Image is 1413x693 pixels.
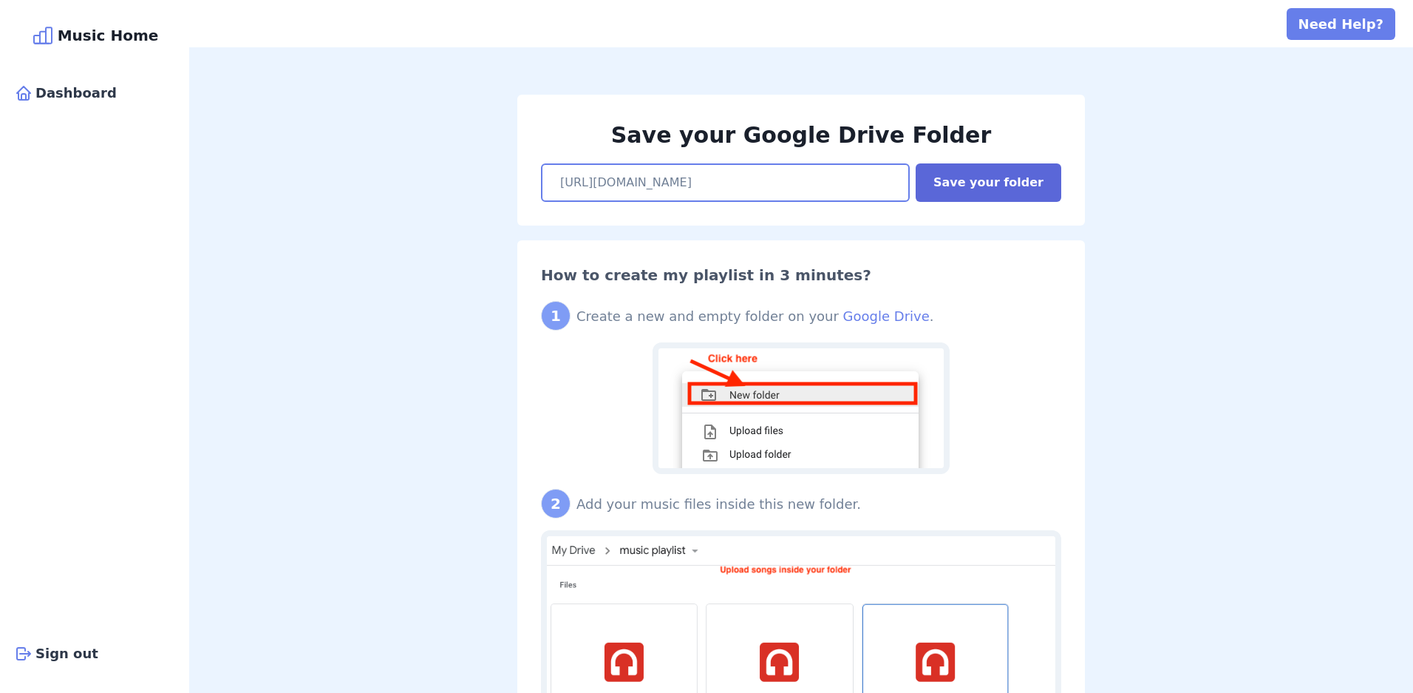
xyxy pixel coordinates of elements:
[541,301,571,331] div: 1
[541,163,910,202] input: Add your Google Drive Music folder here
[1287,8,1395,40] button: Need Help?
[916,163,1061,202] button: Save your folder
[541,489,571,518] div: 2
[541,118,1061,152] h1: Save your Google Drive Folder
[9,24,180,47] div: Music Home
[843,308,930,324] a: Google Drive
[9,638,180,669] button: Sign out
[1287,18,1395,32] a: Need Help?
[653,342,950,474] img: Create a new folder
[576,306,934,326] div: Create a new and empty folder on your .
[541,264,1061,286] h2: How to create my playlist in 3 minutes?
[576,494,861,514] div: Add your music files inside this new folder.
[9,77,180,109] a: Dashboard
